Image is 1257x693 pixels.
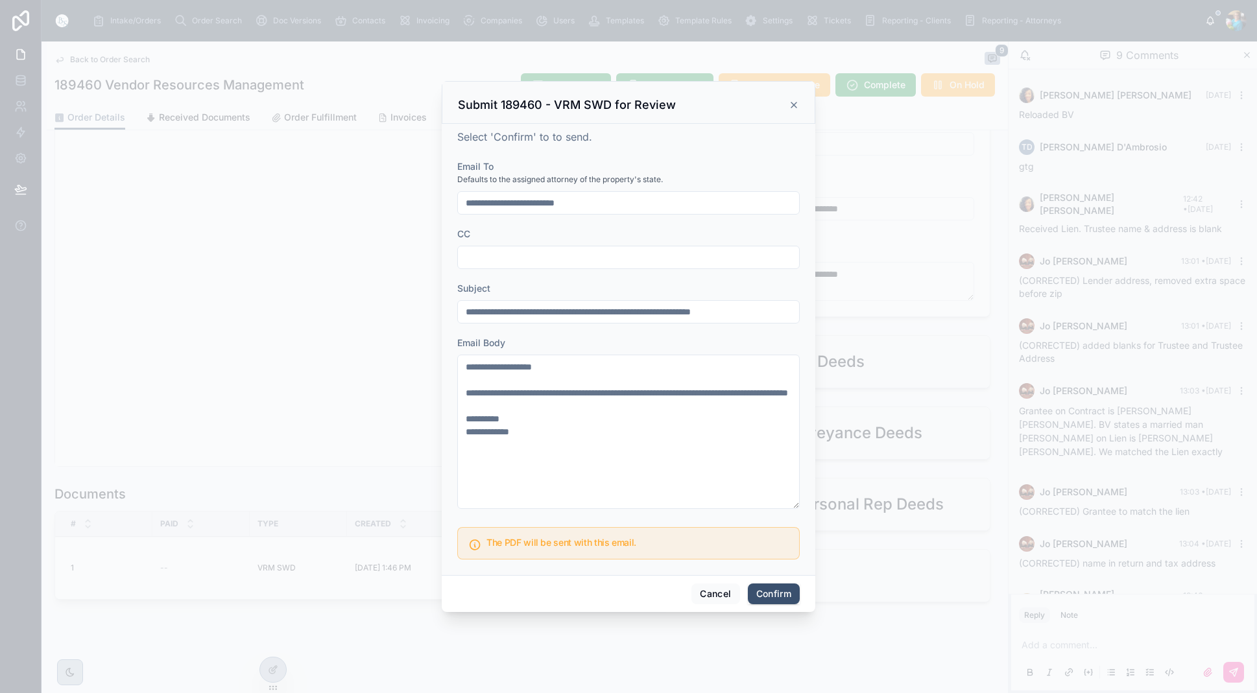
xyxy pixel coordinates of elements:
h3: Submit 189460 - VRM SWD for Review [458,97,676,113]
span: CC [457,228,470,239]
span: Select 'Confirm' to to send. [457,130,592,143]
button: Confirm [748,583,800,604]
h5: The PDF will be sent with this email. [486,538,789,547]
span: Subject [457,283,490,294]
span: Defaults to the assigned attorney of the property's state. [457,174,663,185]
button: Cancel [691,583,739,604]
span: Email Body [457,337,505,348]
span: Email To [457,161,494,172]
